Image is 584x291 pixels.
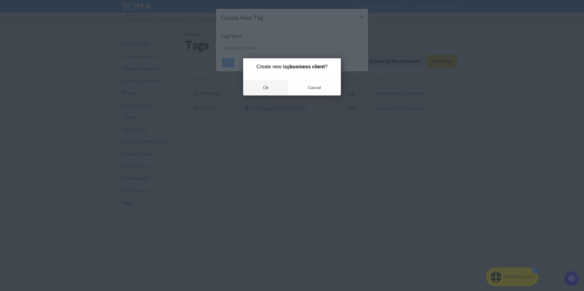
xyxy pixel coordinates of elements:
[243,80,288,95] button: ok
[553,262,584,291] iframe: Chat Widget
[248,63,336,70] p: Create new tag ?
[288,80,341,95] button: cancel
[290,64,325,69] strong: business client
